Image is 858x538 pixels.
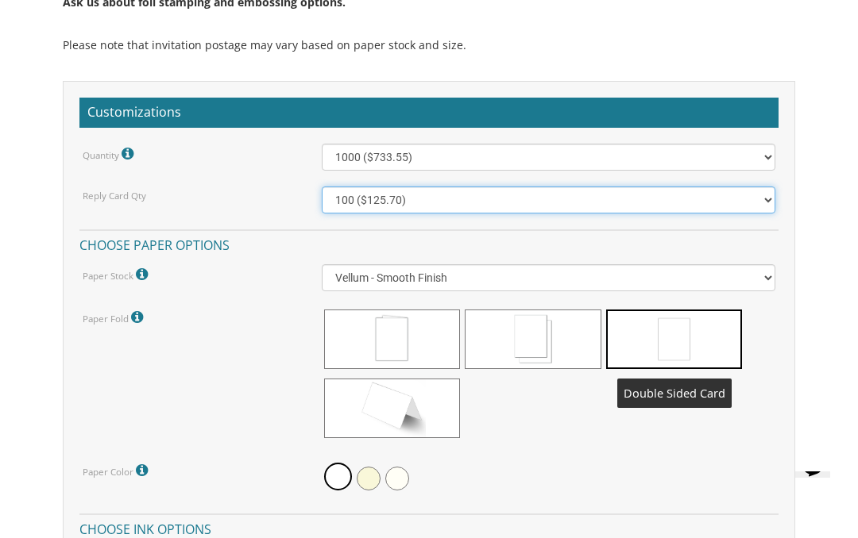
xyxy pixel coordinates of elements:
[79,98,779,128] h2: Customizations
[79,229,779,257] h4: Choose paper options
[83,460,152,481] label: Paper Color
[83,264,152,285] label: Paper Stock
[83,144,137,164] label: Quantity
[789,471,842,522] iframe: chat widget
[83,190,146,203] label: Reply Card Qty
[83,307,147,328] label: Paper Fold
